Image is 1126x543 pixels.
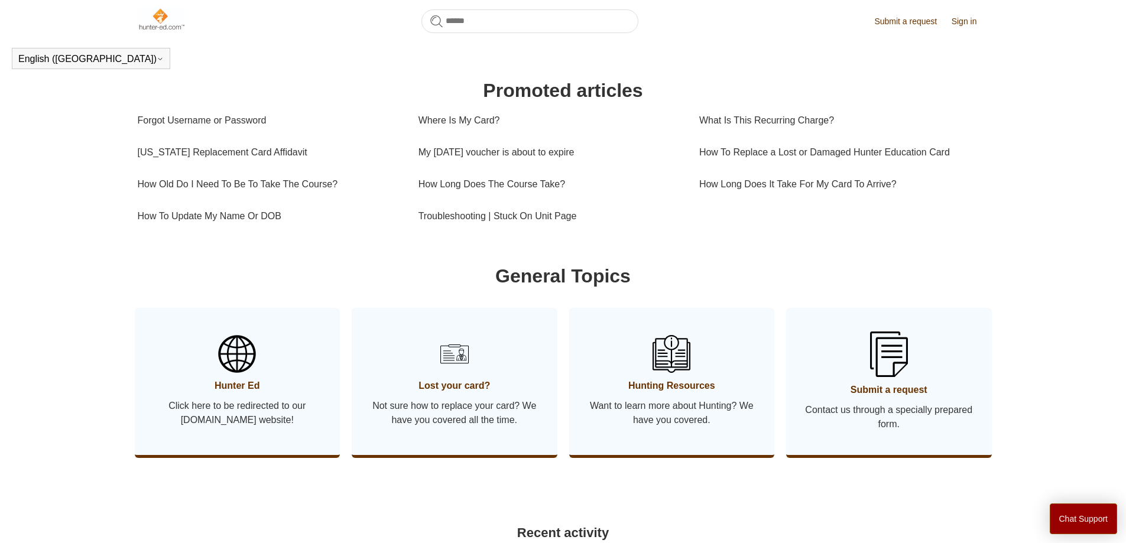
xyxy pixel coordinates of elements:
a: How To Replace a Lost or Damaged Hunter Education Card [699,136,980,168]
a: Sign in [952,15,989,28]
a: How Long Does The Course Take? [418,168,682,200]
a: How Old Do I Need To Be To Take The Course? [138,168,401,200]
span: Want to learn more about Hunting? We have you covered. [587,399,757,427]
a: [US_STATE] Replacement Card Affidavit [138,136,401,168]
a: Lost your card? Not sure how to replace your card? We have you covered all the time. [352,308,557,455]
a: My [DATE] voucher is about to expire [418,136,682,168]
h1: Promoted articles [138,76,989,105]
span: Contact us through a specially prepared form. [804,403,974,431]
img: 01HZPCYSBW5AHTQ31RY2D2VRJS [218,335,256,373]
button: Chat Support [1050,503,1118,534]
a: What Is This Recurring Charge? [699,105,980,136]
img: Hunter-Ed Help Center home page [138,7,186,31]
button: English ([GEOGRAPHIC_DATA]) [18,54,164,64]
a: Submit a request Contact us through a specially prepared form. [786,308,992,455]
img: 01HZPCYSSKB2GCFG1V3YA1JVB9 [870,331,908,377]
a: How To Update My Name Or DOB [138,200,401,232]
a: Where Is My Card? [418,105,682,136]
span: Hunting Resources [587,379,757,393]
span: Click here to be redirected to our [DOMAIN_NAME] website! [152,399,323,427]
span: Submit a request [804,383,974,397]
a: Hunting Resources Want to learn more about Hunting? We have you covered. [569,308,775,455]
span: Hunter Ed [152,379,323,393]
input: Search [421,9,638,33]
span: Lost your card? [369,379,540,393]
a: Troubleshooting | Stuck On Unit Page [418,200,682,232]
h1: General Topics [138,262,989,290]
span: Not sure how to replace your card? We have you covered all the time. [369,399,540,427]
img: 01HZPCYSN9AJKKHAEXNV8VQ106 [653,335,690,373]
a: Forgot Username or Password [138,105,401,136]
a: Hunter Ed Click here to be redirected to our [DOMAIN_NAME] website! [135,308,340,455]
h2: Recent activity [138,523,989,542]
a: How Long Does It Take For My Card To Arrive? [699,168,980,200]
a: Submit a request [874,15,949,28]
img: 01HZPCYSH6ZB6VTWVB6HCD0F6B [436,335,473,373]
